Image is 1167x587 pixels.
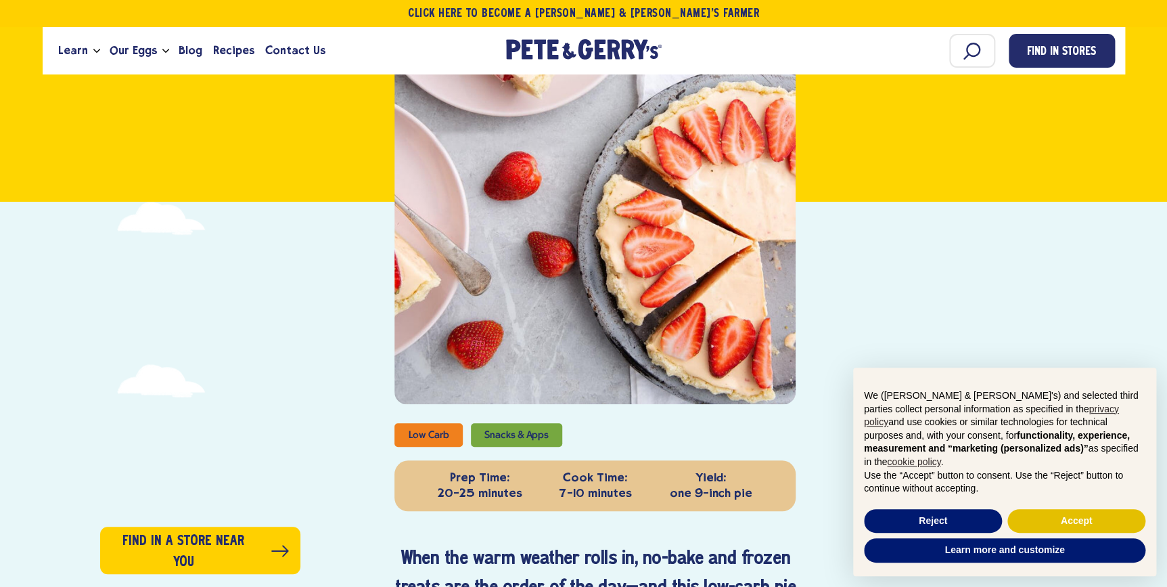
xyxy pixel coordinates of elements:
a: Find in a store near you [100,527,300,574]
span: Find in a store near you [112,531,256,573]
a: Learn [53,32,93,69]
strong: Cook Time: [541,470,649,485]
button: Open the dropdown menu for Our Eggs [162,49,169,53]
a: Recipes [208,32,260,69]
strong: Prep Time: [425,470,534,485]
a: Our Eggs [104,32,162,69]
p: 7-10 minutes [541,470,649,502]
p: We ([PERSON_NAME] & [PERSON_NAME]'s) and selected third parties collect personal information as s... [864,389,1145,469]
p: 20-25 minutes [425,470,534,502]
li: Low Carb [394,423,462,447]
li: Snacks & Apps [471,423,562,447]
a: cookie policy [887,456,940,467]
span: Contact Us [265,42,325,59]
a: Blog [173,32,208,69]
span: Our Eggs [110,42,157,59]
input: Search [949,34,995,68]
p: Use the “Accept” button to consent. Use the “Reject” button to continue without accepting. [864,469,1145,496]
span: Find in Stores [1027,43,1096,62]
button: Accept [1007,509,1145,534]
span: Learn [58,42,88,59]
span: Recipes [213,42,254,59]
p: one 9-inch pie [656,470,765,502]
a: Contact Us [260,32,331,69]
button: Learn more and customize [864,538,1145,563]
a: Find in Stores [1009,34,1115,68]
span: Blog [179,42,202,59]
strong: Yield: [656,470,765,485]
button: Open the dropdown menu for Learn [93,49,100,53]
button: Reject [864,509,1002,534]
